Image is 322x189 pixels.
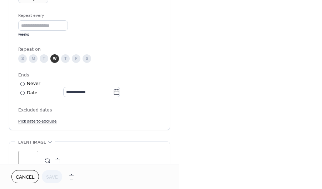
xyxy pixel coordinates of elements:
[18,118,57,125] span: Pick date to exclude
[61,54,70,63] div: T
[40,54,48,63] div: T
[50,54,59,63] div: W
[18,54,27,63] div: S
[27,89,120,97] div: Date
[18,106,161,114] span: Excluded dates
[18,12,66,19] div: Repeat every
[11,170,39,183] button: Cancel
[18,32,68,37] div: weeks
[18,71,159,79] div: Ends
[27,80,41,88] div: Never
[18,46,159,53] div: Repeat on
[16,174,35,181] span: Cancel
[18,151,38,171] div: ;
[29,54,38,63] div: M
[18,139,46,146] span: Event image
[72,54,80,63] div: F
[83,54,91,63] div: S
